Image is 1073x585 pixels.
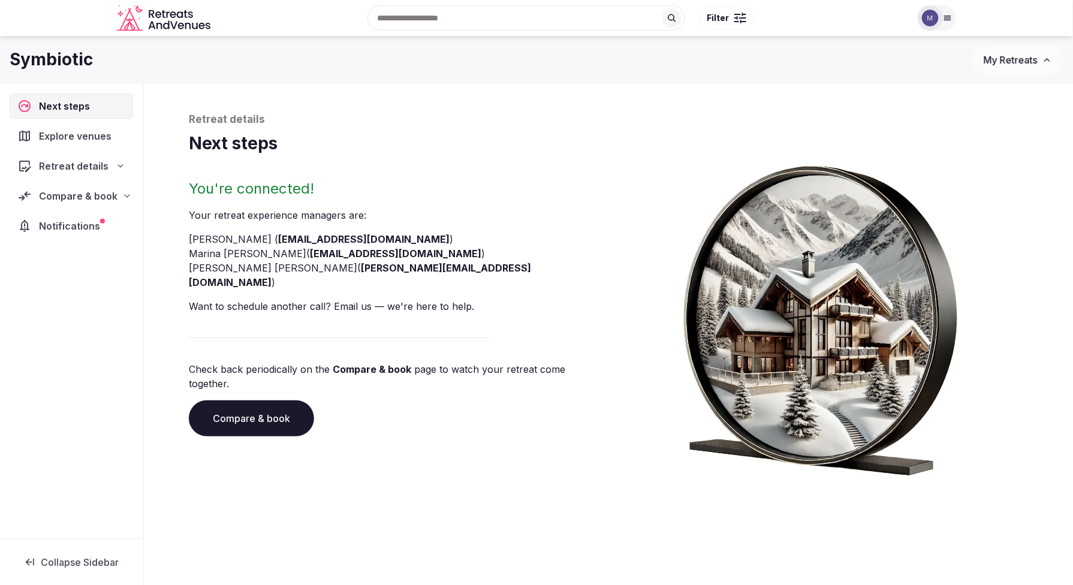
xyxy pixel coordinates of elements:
[922,10,939,26] img: mia
[10,213,133,239] a: Notifications
[10,94,133,119] a: Next steps
[41,556,119,568] span: Collapse Sidebar
[189,179,604,198] h2: You're connected!
[333,363,411,375] a: Compare & book
[189,132,1028,155] h1: Next steps
[189,262,531,288] a: [PERSON_NAME][EMAIL_ADDRESS][DOMAIN_NAME]
[39,159,108,173] span: Retreat details
[189,246,604,261] li: Marina [PERSON_NAME] ( )
[984,54,1038,66] span: My Retreats
[10,549,133,575] button: Collapse Sidebar
[189,362,604,391] p: Check back periodically on the page to watch your retreat come together.
[39,129,116,143] span: Explore venues
[10,123,133,149] a: Explore venues
[39,189,117,203] span: Compare & book
[39,99,95,113] span: Next steps
[117,5,213,32] a: Visit the homepage
[39,219,105,233] span: Notifications
[972,45,1063,75] button: My Retreats
[700,7,754,29] button: Filter
[117,5,213,32] svg: Retreats and Venues company logo
[189,232,604,246] li: [PERSON_NAME] ( )
[310,248,481,260] a: [EMAIL_ADDRESS][DOMAIN_NAME]
[10,48,93,71] h1: Symbiotic
[189,208,604,222] p: Your retreat experience manager s are :
[189,261,604,290] li: [PERSON_NAME] [PERSON_NAME] ( )
[189,299,604,313] p: Want to schedule another call? Email us — we're here to help.
[189,400,314,436] a: Compare & book
[707,12,730,24] span: Filter
[189,113,1028,127] p: Retreat details
[661,155,980,476] img: Winter chalet retreat in picture frame
[278,233,450,245] a: [EMAIL_ADDRESS][DOMAIN_NAME]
